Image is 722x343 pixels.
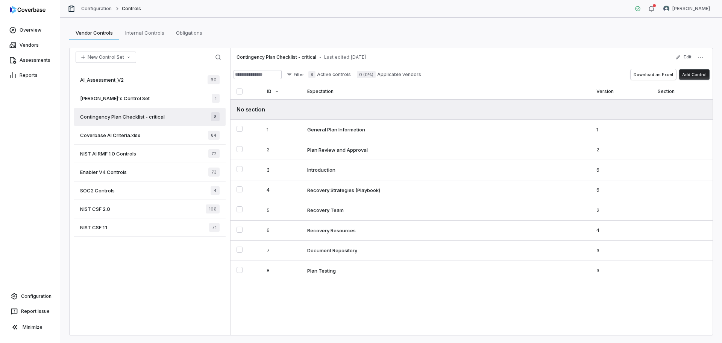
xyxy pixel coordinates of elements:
button: New Control Set [76,52,136,63]
a: Coverbase AI Criteria.xlsx84 [74,126,226,145]
td: 1 [261,120,301,140]
div: ID [267,83,295,99]
a: Assessments [2,53,58,67]
button: Select 5 control [237,206,243,212]
div: Expectation [307,83,584,99]
img: logo-D7KZi-bG.svg [10,6,46,14]
a: Contingency Plan Checklist - critical8 [74,108,226,126]
button: More actions [695,53,707,62]
a: Vendors [2,38,58,52]
div: Recovery Team [307,207,344,213]
button: Select 6 control [237,227,243,233]
button: Download as Excel [631,69,676,80]
span: 8 [308,71,315,78]
span: Enabler V4 Controls [80,169,127,175]
td: 3 [590,261,652,280]
td: 3 [261,160,301,180]
label: Applicable vendors [357,71,421,78]
span: 4 [211,186,220,195]
div: General Plan Information [307,126,365,133]
span: Controls [122,6,141,12]
span: 72 [208,149,220,158]
span: 84 [208,131,220,140]
span: 90 [208,75,220,84]
button: Nic Weilbacher avatar[PERSON_NAME] [659,3,714,14]
a: Reports [2,69,58,82]
div: Introduction [307,166,335,173]
a: Overview [2,23,58,37]
a: NIST CSF 1.171 [74,218,226,237]
td: 6 [261,220,301,241]
button: Minimize [3,320,57,335]
td: 3 [590,241,652,261]
td: 4 [261,180,301,200]
a: Configuration [81,6,112,12]
div: Version [596,83,646,99]
td: 2 [590,140,652,160]
div: Recovery Strategies (Playbook) [307,187,380,194]
div: Section [658,83,707,99]
button: Select 2 control [237,146,243,152]
span: [PERSON_NAME] [672,6,710,12]
span: 106 [206,204,220,213]
a: NIST AI RMF 1.0 Controls72 [74,145,226,163]
td: 8 [261,261,301,280]
button: Edit [673,50,694,64]
div: Plan Review and Approval [307,146,368,153]
span: AI_Assessment_V2 [80,76,124,83]
td: 6 [590,160,652,180]
span: 1 [212,94,220,103]
span: Coverbase AI Criteria.xlsx [80,132,140,139]
span: Filter [294,72,304,78]
button: Select 1 control [237,126,243,132]
span: 8 [211,112,220,121]
button: Add Control [679,69,710,80]
a: Configuration [3,290,57,303]
td: 2 [261,140,301,160]
td: 6 [590,180,652,200]
img: Nic Weilbacher avatar [663,6,669,12]
td: 4 [590,220,652,241]
span: Internal Controls [122,28,167,38]
div: Plan Testing [307,267,336,274]
button: Select 3 control [237,166,243,172]
span: NIST AI RMF 1.0 Controls [80,150,136,157]
span: 73 [208,168,220,177]
div: Document Repository [307,247,357,254]
a: Enabler V4 Controls73 [74,163,226,181]
a: NIST CSF 2.0106 [74,200,226,218]
button: Select 8 control [237,267,243,273]
label: Active controls [308,71,351,78]
button: Report Issue [3,305,57,318]
span: SOC2 Controls [80,187,115,194]
a: [PERSON_NAME]'s Control Set1 [74,89,226,108]
div: No section [237,105,707,113]
a: AI_Assessment_V290 [74,71,226,89]
button: Filter [283,70,307,79]
span: Obligations [173,28,205,38]
button: Select 4 control [237,186,243,192]
button: Select 7 control [237,247,243,253]
span: Last edited: [DATE] [324,54,366,60]
span: NIST CSF 2.0 [80,206,110,212]
span: NIST CSF 1.1 [80,224,107,231]
span: 71 [209,223,220,232]
span: [PERSON_NAME]'s Control Set [80,95,150,102]
span: Contingency Plan Checklist - critical [80,113,165,120]
a: SOC2 Controls4 [74,181,226,200]
span: 0 (0%) [357,71,376,78]
td: 1 [590,120,652,140]
span: • [319,55,321,60]
td: 5 [261,200,301,221]
span: Contingency Plan Checklist - critical [237,54,316,60]
td: 7 [261,241,301,261]
span: Vendor Controls [73,28,116,38]
td: 2 [590,200,652,221]
div: Recovery Resources [307,227,356,234]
